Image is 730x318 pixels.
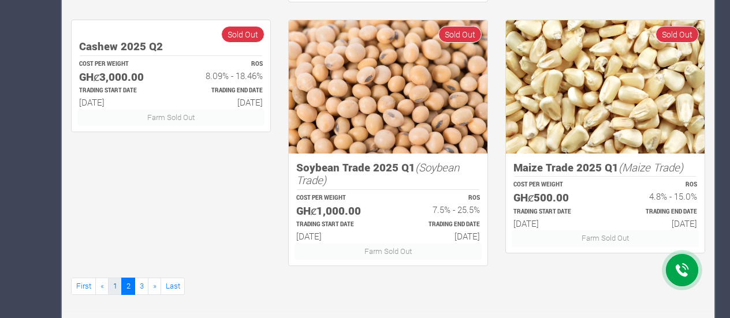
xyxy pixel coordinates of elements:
[289,20,487,154] img: growforme image
[398,194,480,203] p: ROS
[135,278,148,294] a: 3
[121,278,135,294] a: 2
[108,278,122,294] a: 1
[221,26,265,43] span: Sold Out
[616,218,697,229] h6: [DATE]
[398,220,480,229] p: Estimated Trading End Date
[79,60,161,69] p: COST PER WEIGHT
[181,70,263,81] h6: 8.09% - 18.46%
[513,191,595,204] h5: GHȼ500.00
[79,40,263,53] h5: Cashew 2025 Q2
[506,20,705,154] img: growforme image
[398,204,480,215] h6: 7.5% - 25.5%
[438,26,482,43] span: Sold Out
[100,280,104,291] span: «
[619,160,683,174] i: (Maize Trade)
[296,220,378,229] p: Estimated Trading Start Date
[616,208,697,216] p: Estimated Trading End Date
[296,194,378,203] p: COST PER WEIGHT
[181,97,263,107] h6: [DATE]
[296,160,459,188] i: (Soybean Trade)
[71,278,705,294] nav: Page Navigation
[71,278,96,294] a: First
[296,161,480,187] h5: Soybean Trade 2025 Q1
[616,181,697,189] p: ROS
[616,191,697,201] h6: 4.8% - 15.0%
[513,161,697,174] h5: Maize Trade 2025 Q1
[161,278,185,294] a: Last
[513,208,595,216] p: Estimated Trading Start Date
[398,231,480,241] h6: [DATE]
[655,26,699,43] span: Sold Out
[79,87,161,95] p: Estimated Trading Start Date
[296,204,378,218] h5: GHȼ1,000.00
[513,218,595,229] h6: [DATE]
[153,280,157,291] span: »
[296,231,378,241] h6: [DATE]
[79,70,161,84] h5: GHȼ3,000.00
[79,97,161,107] h6: [DATE]
[181,87,263,95] p: Estimated Trading End Date
[513,181,595,189] p: COST PER WEIGHT
[181,60,263,69] p: ROS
